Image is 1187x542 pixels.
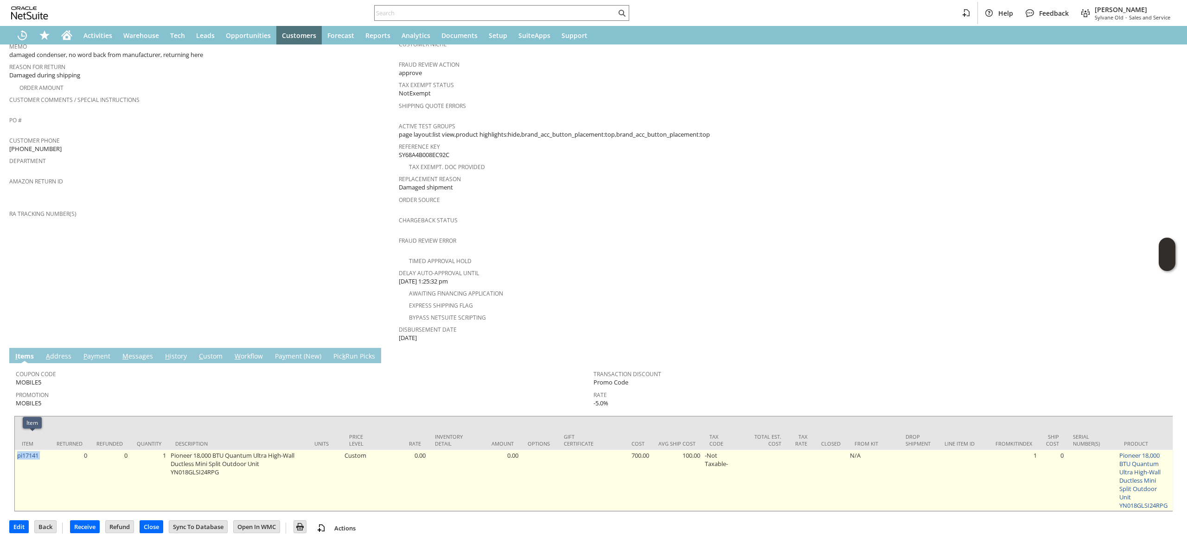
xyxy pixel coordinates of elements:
span: SY68A4B008EC92C [399,151,449,159]
span: W [235,352,241,360]
span: Damaged shipment [399,183,453,192]
a: Tax Exempt Status [399,81,454,89]
span: Promo Code [593,378,628,387]
input: Back [35,521,56,533]
span: [PERSON_NAME] [1095,5,1170,14]
input: Sync To Database [169,521,227,533]
a: Promotion [16,391,49,399]
div: Serial Number(s) [1073,433,1110,447]
span: Warehouse [123,31,159,40]
div: Amount [477,440,514,447]
span: Activities [83,31,112,40]
input: Print [294,521,306,533]
svg: Home [61,30,72,41]
div: Units [314,440,335,447]
span: damaged condenser, no word back from manufacturer, returning here [9,50,203,59]
span: Analytics [402,31,430,40]
a: Disbursement Date [399,326,457,334]
a: Activities [78,26,118,44]
a: Express Shipping Flag [409,302,473,309]
span: Leads [196,31,215,40]
span: Damaged during shipping [9,71,80,80]
span: [PHONE_NUMBER] [9,145,62,153]
a: History [163,352,189,362]
a: Home [56,26,78,44]
a: Customer Niche [399,40,447,48]
a: Pioneer 18,000 BTU Quantum Ultra High-Wall Ductless Mini Split Outdoor Unit YN018GLSI24RPG [1119,451,1168,510]
img: add-record.svg [316,523,327,534]
a: Items [13,352,36,362]
div: Cost [607,440,645,447]
span: MOBILE5 [16,378,41,387]
span: Tech [170,31,185,40]
span: Support [562,31,587,40]
span: Help [998,9,1013,18]
a: Warehouse [118,26,165,44]
a: Reports [360,26,396,44]
input: Refund [106,521,134,533]
div: Returned [57,440,83,447]
td: -Not Taxable- [702,450,737,511]
a: Transaction Discount [593,370,661,378]
div: From Kit [855,440,892,447]
a: Support [556,26,593,44]
span: MOBILE5 [16,399,41,408]
div: Gift Certificate [564,433,593,447]
div: fromkitindex [996,440,1032,447]
a: Tax Exempt. Doc Provided [409,163,485,171]
div: Drop Shipment [906,433,931,447]
span: Sales and Service [1129,14,1170,21]
span: Documents [441,31,478,40]
div: Rate [384,440,421,447]
a: Reason For Return [9,63,65,71]
a: Bypass NetSuite Scripting [409,314,486,321]
a: RA Tracking Number(s) [9,210,77,218]
a: Actions [331,524,359,532]
input: Close [140,521,163,533]
td: N/A [848,450,899,511]
div: Options [528,440,550,447]
a: Opportunities [220,26,276,44]
div: Item [26,419,38,427]
div: Inventory Detail [435,433,463,447]
td: 0 [89,450,130,511]
a: Payment (New) [273,352,324,362]
span: M [122,352,128,360]
iframe: Click here to launch Oracle Guided Learning Help Panel [1159,238,1175,271]
a: Timed Approval Hold [409,257,472,265]
div: Tax Rate [795,433,807,447]
span: A [46,352,50,360]
a: Customer Phone [9,137,60,145]
div: Closed [821,440,841,447]
a: Analytics [396,26,436,44]
span: Feedback [1039,9,1069,18]
a: SuiteApps [513,26,556,44]
svg: Search [616,7,627,19]
div: Total Est. Cost [744,433,781,447]
a: Chargeback Status [399,216,458,224]
a: Payment [81,352,113,362]
div: Quantity [137,440,161,447]
a: PickRun Picks [331,352,377,362]
a: Custom [197,352,225,362]
a: Reference Key [399,143,440,151]
img: Print [294,521,306,532]
td: 1 [989,450,1039,511]
a: Order Amount [19,84,64,92]
span: Oracle Guided Learning Widget. To move around, please hold and drag [1159,255,1175,271]
span: Forecast [327,31,354,40]
a: Active Test Groups [399,122,455,130]
input: Receive [70,521,99,533]
td: Pioneer 18,000 BTU Quantum Ultra High-Wall Ductless Mini Split Outdoor Unit YN018GLSI24RPG [168,450,307,511]
a: Customer Comments / Special Instructions [9,96,140,104]
div: Item [22,440,43,447]
a: Department [9,157,46,165]
a: Awaiting Financing Application [409,290,503,297]
div: Tax Code [709,433,730,447]
td: 1 [130,450,168,511]
span: approve [399,69,422,77]
span: Reports [365,31,390,40]
span: y [282,352,286,360]
input: Open In WMC [234,521,280,533]
a: Customers [276,26,322,44]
